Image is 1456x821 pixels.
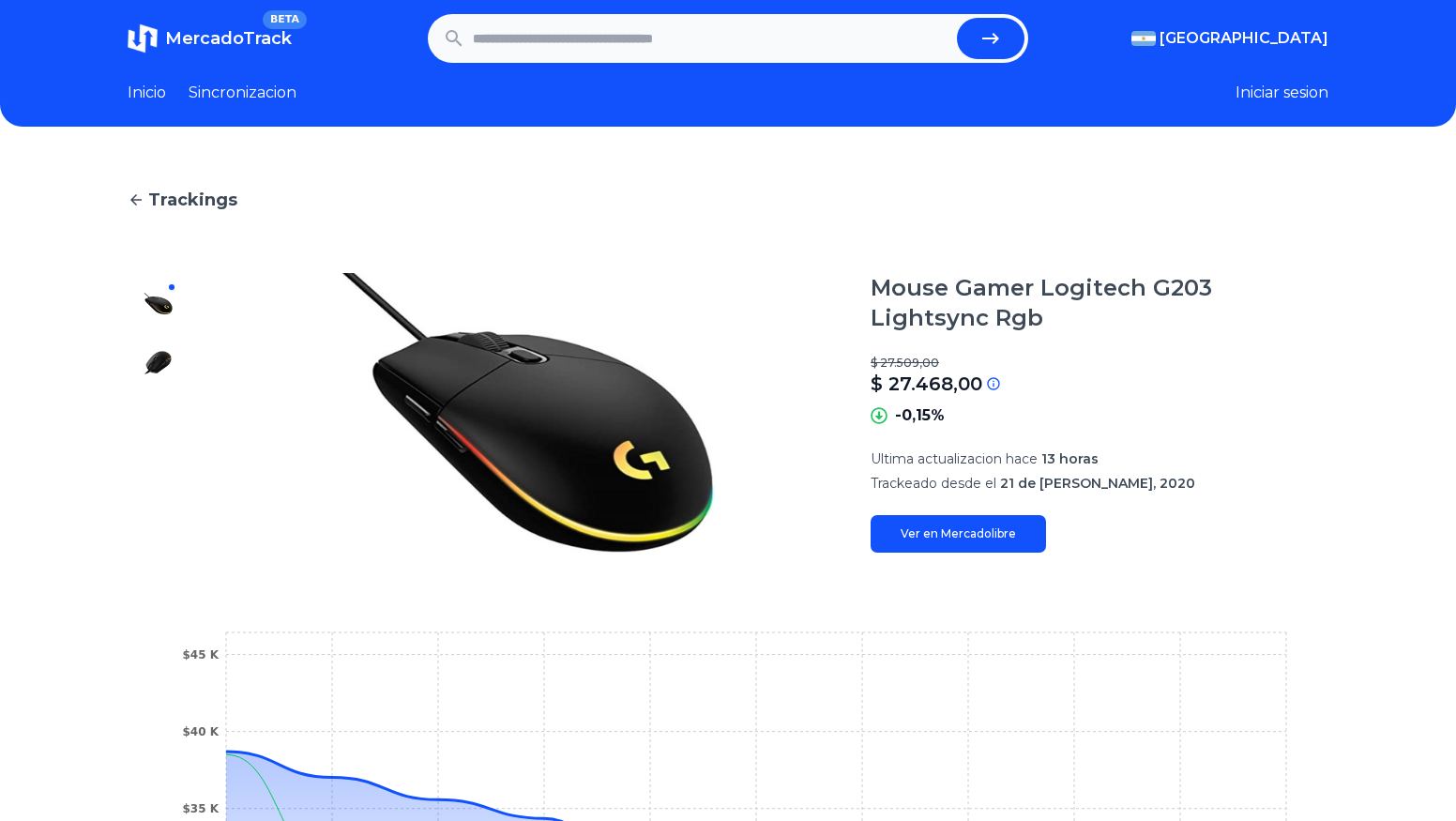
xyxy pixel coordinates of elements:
[871,450,1038,467] span: Ultima actualizacion hace
[1041,450,1099,467] span: 13 horas
[1000,475,1195,492] span: 21 de [PERSON_NAME], 2020
[263,10,307,29] span: BETA
[871,515,1046,553] a: Ver en Mercadolibre
[895,404,945,427] p: -0,15%
[1131,31,1156,46] img: Argentina
[871,371,982,397] p: $ 27.468,00
[128,23,292,53] a: MercadoTrackBETA
[189,82,296,104] a: Sincronizacion
[1236,82,1328,104] button: Iniciar sesion
[182,648,219,661] tspan: $45 K
[225,273,833,553] img: Mouse Gamer Logitech G203 Lightsync Rgb
[148,187,237,213] span: Trackings
[182,725,219,738] tspan: $40 K
[871,356,1328,371] p: $ 27.509,00
[871,475,996,492] span: Trackeado desde el
[128,82,166,104] a: Inicio
[1160,27,1328,50] span: [GEOGRAPHIC_DATA]
[1131,27,1328,50] button: [GEOGRAPHIC_DATA]
[128,187,1328,213] a: Trackings
[182,802,219,815] tspan: $35 K
[165,28,292,49] span: MercadoTrack
[143,288,173,318] img: Mouse Gamer Logitech G203 Lightsync Rgb
[128,23,158,53] img: MercadoTrack
[143,348,173,378] img: Mouse Gamer Logitech G203 Lightsync Rgb
[871,273,1328,333] h1: Mouse Gamer Logitech G203 Lightsync Rgb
